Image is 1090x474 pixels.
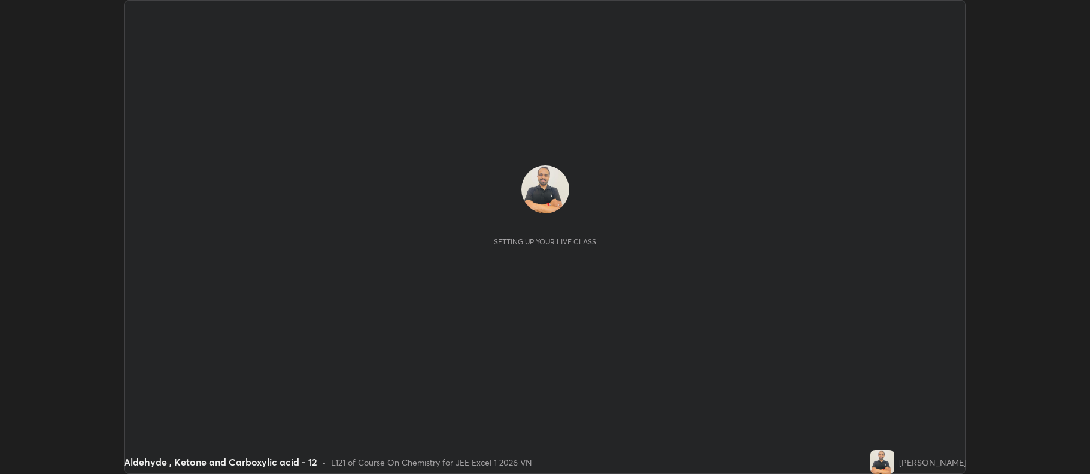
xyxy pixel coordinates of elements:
[124,455,317,469] div: Aldehyde , Ketone and Carboxylic acid - 12
[494,237,596,246] div: Setting up your live class
[521,165,569,213] img: 9736e7a92cd840a59b1b4dd6496f0469.jpg
[322,456,326,469] div: •
[870,450,894,474] img: 9736e7a92cd840a59b1b4dd6496f0469.jpg
[899,456,966,469] div: [PERSON_NAME]
[331,456,532,469] div: L121 of Course On Chemistry for JEE Excel 1 2026 VN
